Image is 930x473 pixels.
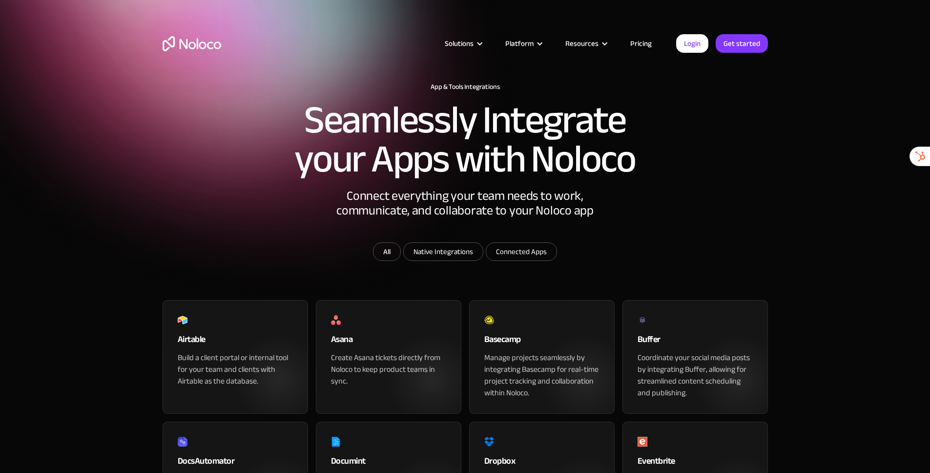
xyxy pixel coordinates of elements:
[484,332,599,352] div: Basecamp
[319,189,612,242] div: Connect everything your team needs to work, communicate, and collaborate to your Noloco app
[270,242,661,263] form: Email Form
[331,332,446,352] div: Asana
[676,34,708,53] a: Login
[294,101,636,179] h2: Seamlessly Integrate your Apps with Noloco
[565,37,599,50] div: Resources
[638,352,753,399] div: Coordinate your social media posts by integrating Buffer, allowing for streamlined content schedu...
[433,37,493,50] div: Solutions
[445,37,474,50] div: Solutions
[331,352,446,387] div: Create Asana tickets directly from Noloco to keep product teams in sync.
[178,352,293,387] div: Build a client portal or internal tool for your team and clients with Airtable as the database.
[316,300,461,414] a: AsanaCreate Asana tickets directly from Noloco to keep product teams in sync.
[505,37,534,50] div: Platform
[178,332,293,352] div: Airtable
[373,242,401,261] a: All
[163,300,308,414] a: AirtableBuild a client portal or internal tool for your team and clients with Airtable as the dat...
[638,332,753,352] div: Buffer
[618,37,664,50] a: Pricing
[493,37,553,50] div: Platform
[716,34,768,53] a: Get started
[553,37,618,50] div: Resources
[622,300,768,414] a: BufferCoordinate your social media posts by integrating Buffer, allowing for streamlined content ...
[469,300,615,414] a: BasecampManage projects seamlessly by integrating Basecamp for real-time project tracking and col...
[484,352,599,399] div: Manage projects seamlessly by integrating Basecamp for real-time project tracking and collaborati...
[163,36,221,51] a: home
